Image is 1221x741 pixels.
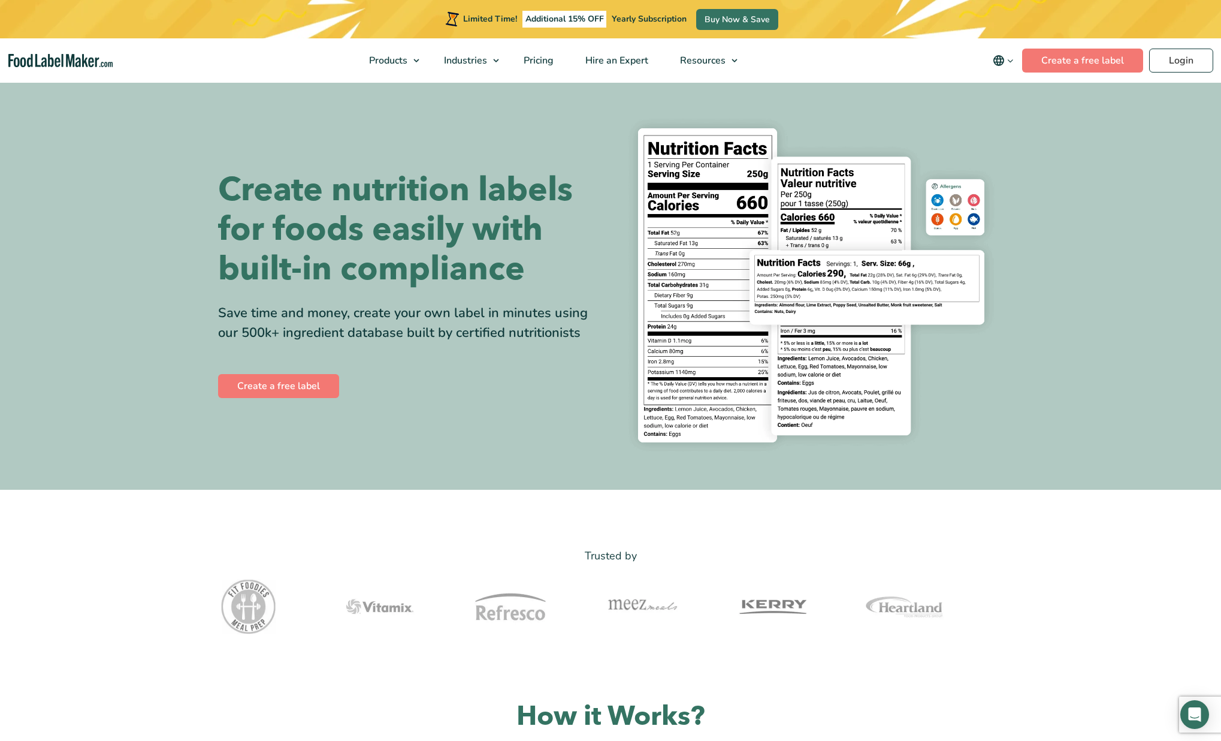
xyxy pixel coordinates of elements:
[1180,700,1209,729] div: Open Intercom Messenger
[522,11,607,28] span: Additional 15% OFF
[508,38,567,83] a: Pricing
[676,54,727,67] span: Resources
[218,547,1003,565] p: Trusted by
[218,699,1003,734] h2: How it Works?
[428,38,505,83] a: Industries
[520,54,555,67] span: Pricing
[463,13,517,25] span: Limited Time!
[218,303,602,343] div: Save time and money, create your own label in minutes using our 500k+ ingredient database built b...
[365,54,409,67] span: Products
[696,9,778,30] a: Buy Now & Save
[612,13,687,25] span: Yearly Subscription
[1022,49,1143,73] a: Create a free label
[218,374,339,398] a: Create a free label
[582,54,649,67] span: Hire an Expert
[440,54,488,67] span: Industries
[1149,49,1213,73] a: Login
[664,38,744,83] a: Resources
[570,38,661,83] a: Hire an Expert
[353,38,425,83] a: Products
[218,170,602,289] h1: Create nutrition labels for foods easily with built-in compliance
